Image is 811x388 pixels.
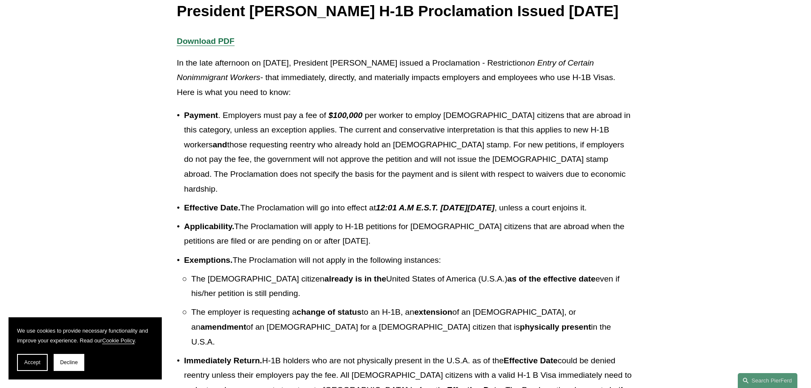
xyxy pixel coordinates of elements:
[24,359,40,365] span: Accept
[191,305,634,349] p: The employer is requesting a to an H-1B, an of an [DEMOGRAPHIC_DATA], or an of an [DEMOGRAPHIC_DA...
[520,322,591,331] strong: physically present
[9,317,162,379] section: Cookie banner
[102,337,135,344] a: Cookie Policy
[504,356,558,365] strong: Effective Date
[184,222,234,231] strong: Applicability.
[184,219,634,249] p: The Proclamation will apply to H-1B petitions for [DEMOGRAPHIC_DATA] citizens that are abroad whe...
[324,274,386,283] strong: already is in the
[17,326,153,345] p: We use cookies to provide necessary functionality and improve your experience. Read our .
[17,354,48,371] button: Accept
[184,203,240,212] strong: Effective Date.
[177,56,634,100] p: In the late afternoon on [DATE], President [PERSON_NAME] issued a Proclamation - Restriction - th...
[54,354,84,371] button: Decline
[201,322,246,331] strong: amendment
[191,272,634,301] p: The [DEMOGRAPHIC_DATA] citizen United States of America (U.S.A.) even if his/her petition is stil...
[328,111,362,120] em: $100,000
[376,203,495,212] em: 12:01 A.M E.S.T. [DATE][DATE]
[177,37,234,46] a: Download PDF
[60,359,78,365] span: Decline
[738,373,797,388] a: Search this site
[184,108,634,196] p: . Employers must pay a fee of per worker to employ [DEMOGRAPHIC_DATA] citizens that are abroad in...
[184,356,262,365] strong: Immediately Return.
[184,201,634,216] p: The Proclamation will go into effect at , unless a court enjoins it.
[414,308,453,316] strong: extension
[184,111,218,120] strong: Payment
[297,308,361,316] strong: change of status
[507,274,596,283] strong: as of the effective date
[184,256,232,264] strong: Exemptions.
[177,3,634,20] h1: President [PERSON_NAME] H-1B Proclamation Issued [DATE]
[184,253,634,268] p: The Proclamation will not apply in the following instances:
[212,140,227,149] strong: and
